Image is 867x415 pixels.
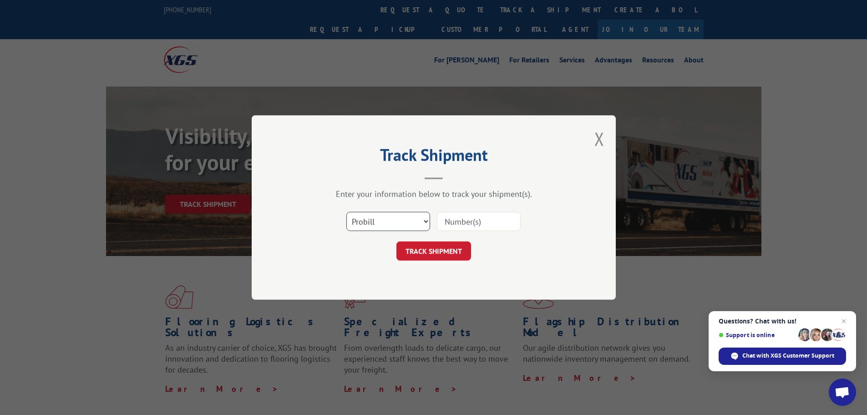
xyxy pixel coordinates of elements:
[297,189,570,199] div: Enter your information below to track your shipment(s).
[742,352,834,360] span: Chat with XGS Customer Support
[594,127,604,151] button: Close modal
[719,318,846,325] span: Questions? Chat with us!
[838,316,849,327] span: Close chat
[437,212,521,231] input: Number(s)
[719,332,795,338] span: Support is online
[719,348,846,365] div: Chat with XGS Customer Support
[297,149,570,166] h2: Track Shipment
[829,379,856,406] div: Open chat
[396,241,471,261] button: TRACK SHIPMENT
